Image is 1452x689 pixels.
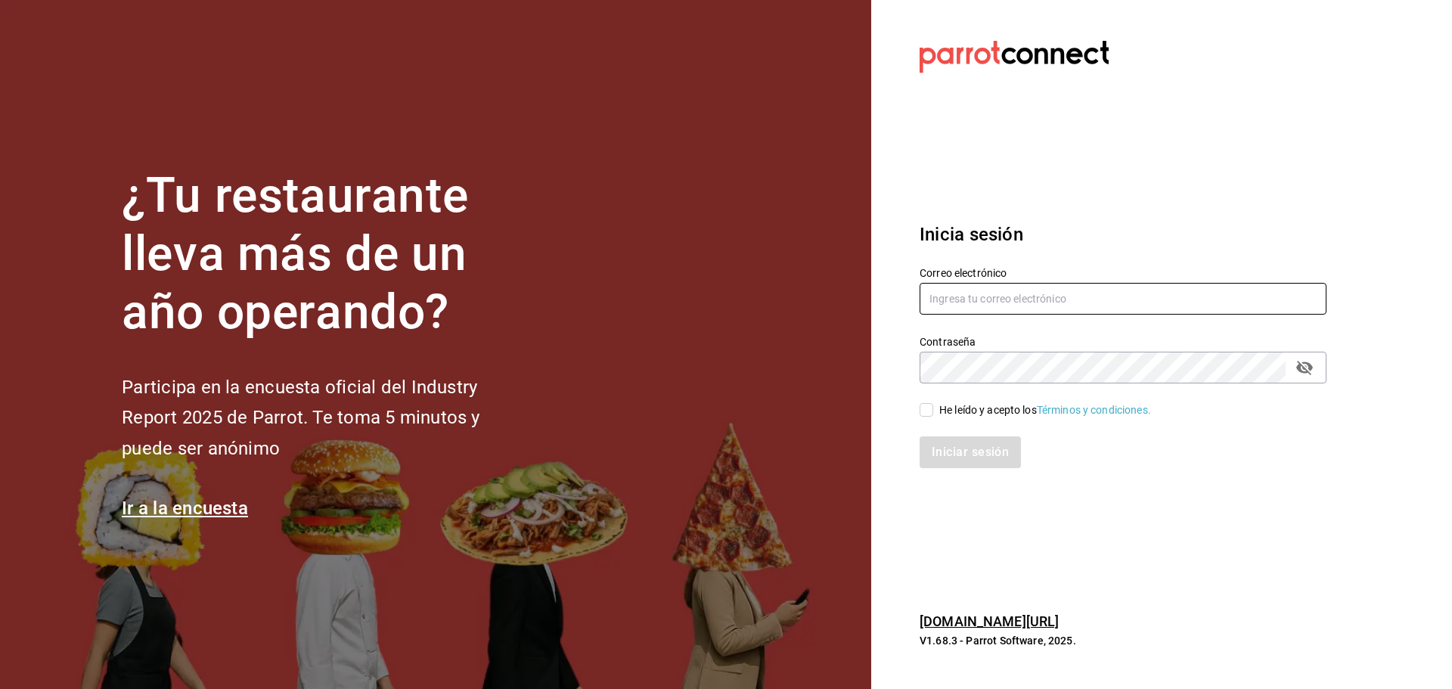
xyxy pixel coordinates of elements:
a: Ir a la encuesta [122,498,248,519]
h3: Inicia sesión [920,221,1326,248]
a: Términos y condiciones. [1037,404,1151,416]
label: Contraseña [920,337,1326,347]
input: Ingresa tu correo electrónico [920,283,1326,315]
a: [DOMAIN_NAME][URL] [920,613,1059,629]
button: passwordField [1292,355,1317,380]
p: V1.68.3 - Parrot Software, 2025. [920,633,1326,648]
h2: Participa en la encuesta oficial del Industry Report 2025 de Parrot. Te toma 5 minutos y puede se... [122,372,530,464]
div: He leído y acepto los [939,402,1151,418]
h1: ¿Tu restaurante lleva más de un año operando? [122,167,530,341]
label: Correo electrónico [920,268,1326,278]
